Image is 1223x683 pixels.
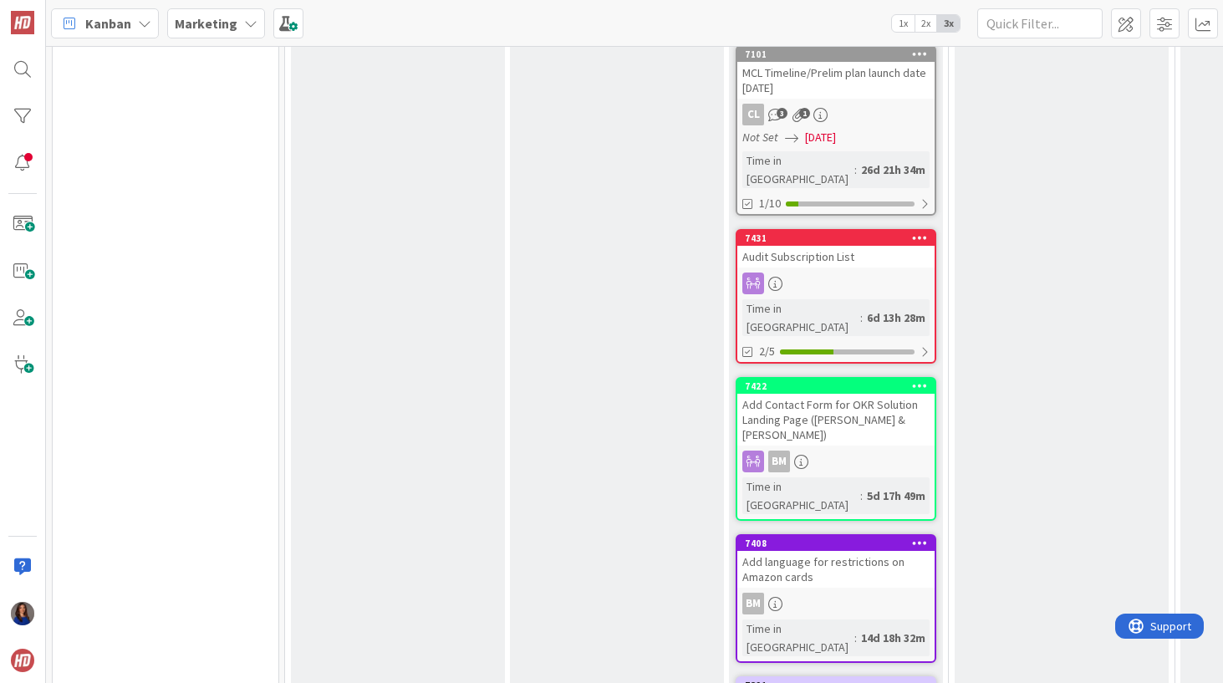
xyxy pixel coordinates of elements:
span: : [854,161,857,179]
span: [DATE] [805,129,836,146]
span: 3x [937,15,960,32]
div: 5d 17h 49m [863,487,930,505]
div: Add Contact Form for OKR Solution Landing Page ([PERSON_NAME] & [PERSON_NAME]) [737,394,935,446]
div: 6d 13h 28m [863,308,930,327]
div: 7101MCL Timeline/Prelim plan launch date [DATE] [737,47,935,99]
a: 7408Add language for restrictions on Amazon cardsBMTime in [GEOGRAPHIC_DATA]:14d 18h 32m [736,534,936,663]
div: BM [737,451,935,472]
img: Visit kanbanzone.com [11,11,34,34]
div: Time in [GEOGRAPHIC_DATA] [742,477,860,514]
img: SL [11,602,34,625]
div: 7101 [737,47,935,62]
div: MCL Timeline/Prelim plan launch date [DATE] [737,62,935,99]
div: BM [768,451,790,472]
div: BM [742,593,764,614]
div: 14d 18h 32m [857,629,930,647]
div: Audit Subscription List [737,246,935,268]
span: : [860,487,863,505]
div: 7431Audit Subscription List [737,231,935,268]
span: 3 [777,108,787,119]
div: CL [742,104,764,125]
span: 1/10 [759,195,781,212]
span: 2x [915,15,937,32]
i: Not Set [742,130,778,145]
span: : [860,308,863,327]
span: 1 [799,108,810,119]
div: 7422 [745,380,935,392]
div: 7431 [737,231,935,246]
div: 7422Add Contact Form for OKR Solution Landing Page ([PERSON_NAME] & [PERSON_NAME]) [737,379,935,446]
span: : [854,629,857,647]
div: 26d 21h 34m [857,161,930,179]
img: avatar [11,649,34,672]
a: 7101MCL Timeline/Prelim plan launch date [DATE]CLNot Set[DATE]Time in [GEOGRAPHIC_DATA]:26d 21h 3... [736,45,936,216]
b: Marketing [175,15,237,32]
input: Quick Filter... [977,8,1103,38]
div: 7408Add language for restrictions on Amazon cards [737,536,935,588]
div: CL [737,104,935,125]
div: Time in [GEOGRAPHIC_DATA] [742,299,860,336]
div: 7101 [745,48,935,60]
span: Support [35,3,76,23]
span: Kanban [85,13,131,33]
div: Add language for restrictions on Amazon cards [737,551,935,588]
div: BM [737,593,935,614]
a: 7422Add Contact Form for OKR Solution Landing Page ([PERSON_NAME] & [PERSON_NAME])BMTime in [GEOG... [736,377,936,521]
a: 7431Audit Subscription ListTime in [GEOGRAPHIC_DATA]:6d 13h 28m2/5 [736,229,936,364]
span: 2/5 [759,343,775,360]
div: Time in [GEOGRAPHIC_DATA] [742,619,854,656]
div: 7422 [737,379,935,394]
div: 7431 [745,232,935,244]
div: 7408 [737,536,935,551]
span: 1x [892,15,915,32]
div: Time in [GEOGRAPHIC_DATA] [742,151,854,188]
div: 7408 [745,538,935,549]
